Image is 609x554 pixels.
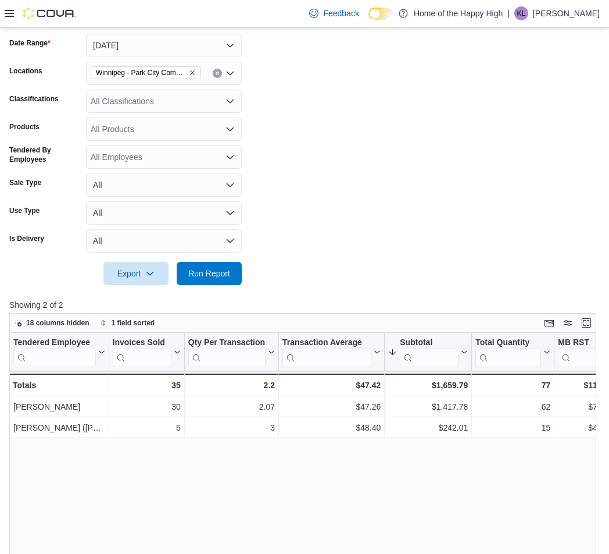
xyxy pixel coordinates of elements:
[558,337,599,367] div: MB RST
[13,337,96,367] div: Tendered Employee
[188,337,266,367] div: Qty Per Transaction
[86,229,242,253] button: All
[282,378,381,392] div: $47.42
[10,316,94,330] button: 18 columns hidden
[388,421,468,435] div: $242.01
[9,94,59,104] label: Classifications
[113,378,181,392] div: 35
[96,67,187,79] span: Winnipeg - Park City Commons - Fire & Flower
[86,34,242,57] button: [DATE]
[517,6,526,20] span: KL
[188,400,275,414] div: 2.07
[86,201,242,225] button: All
[225,125,235,134] button: Open list of options
[558,378,608,392] div: $11.99
[558,400,608,414] div: $7.34
[388,400,468,414] div: $1,417.78
[400,337,458,348] div: Subtotal
[110,262,162,285] span: Export
[112,318,155,328] span: 1 field sorted
[13,378,105,392] div: Totals
[113,337,171,367] div: Invoices Sold
[304,2,363,25] a: Feedback
[558,421,608,435] div: $4.65
[282,337,371,348] div: Transaction Average
[282,421,381,435] div: $48.40
[579,316,593,330] button: Enter fullscreen
[9,178,41,187] label: Sale Type
[188,337,275,367] button: Qty Per Transaction
[213,69,222,78] button: Clear input
[95,316,160,330] button: 1 field sorted
[13,337,105,367] button: Tendered Employee
[561,316,575,330] button: Display options
[225,97,235,106] button: Open list of options
[323,8,359,19] span: Feedback
[9,234,44,243] label: Is Delivery
[189,69,196,76] button: Remove Winnipeg - Park City Commons - Fire & Flower from selection in this group
[507,6,510,20] p: |
[9,145,81,164] label: Tendered By Employees
[9,38,51,48] label: Date Range
[113,337,171,348] div: Invoices Sold
[86,173,242,197] button: All
[388,378,468,392] div: $1,659.79
[475,337,550,367] button: Total Quantity
[177,262,242,285] button: Run Report
[475,400,550,414] div: 62
[542,316,556,330] button: Keyboard shortcuts
[400,337,458,367] div: Subtotal
[533,6,600,20] p: [PERSON_NAME]
[475,421,550,435] div: 15
[113,337,181,367] button: Invoices Sold
[188,337,266,348] div: Qty Per Transaction
[475,337,541,348] div: Total Quantity
[188,421,275,435] div: 3
[13,400,105,414] div: [PERSON_NAME]
[9,122,40,132] label: Products
[113,400,181,414] div: 30
[388,337,468,367] button: Subtotal
[514,6,528,20] div: Kiannah Lloyd
[558,337,608,367] button: MB RST
[113,421,181,435] div: 5
[225,152,235,162] button: Open list of options
[475,337,541,367] div: Total Quantity
[188,268,230,279] span: Run Report
[23,8,76,19] img: Cova
[13,337,96,348] div: Tendered Employee
[558,337,599,348] div: MB RST
[188,378,275,392] div: 2.2
[475,378,550,392] div: 77
[26,318,89,328] span: 18 columns hidden
[414,6,503,20] p: Home of the Happy High
[225,69,235,78] button: Open list of options
[9,206,40,215] label: Use Type
[368,8,393,20] input: Dark Mode
[9,299,603,311] p: Showing 2 of 2
[9,66,42,76] label: Locations
[282,337,371,367] div: Transaction Average
[103,262,169,285] button: Export
[91,66,201,79] span: Winnipeg - Park City Commons - Fire & Flower
[282,400,381,414] div: $47.26
[13,421,105,435] div: [PERSON_NAME] ([PERSON_NAME])
[282,337,381,367] button: Transaction Average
